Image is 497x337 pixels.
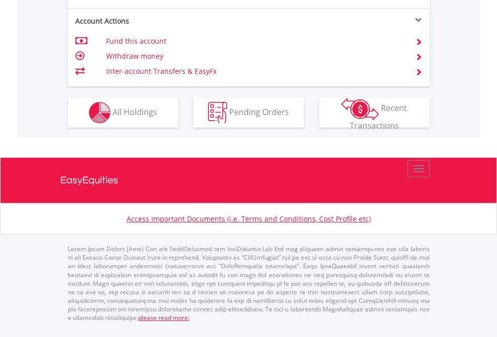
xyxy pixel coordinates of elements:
[193,97,304,128] button: Pending Orders
[106,34,403,49] td: Fund this account
[208,102,227,124] img: pending_instructions-wht.png
[89,102,111,124] img: holdings-wht.png
[68,97,178,128] button: All Holdings
[106,49,403,64] td: Withdraw money
[229,106,289,117] span: Pending Orders
[341,98,379,120] img: transactions-zar-wht.png
[106,64,403,79] td: Inter-account Transfers & EasyFx
[127,214,371,223] a: Access Important Documents (i.e. Terms and Conditions, Cost Profile etc)
[68,245,430,322] p: Lorem Ipsum Dolors (Ame) Con a/e SeddOeiusmod tem InciDiduntut Lab Etd mag aliquaen admin veniamq...
[68,16,249,26] div: Account Actions
[319,97,430,128] button: Recent Transactions
[113,106,157,117] span: All Holdings
[60,158,437,203] a: EasyEquities
[138,313,189,322] a: please read more:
